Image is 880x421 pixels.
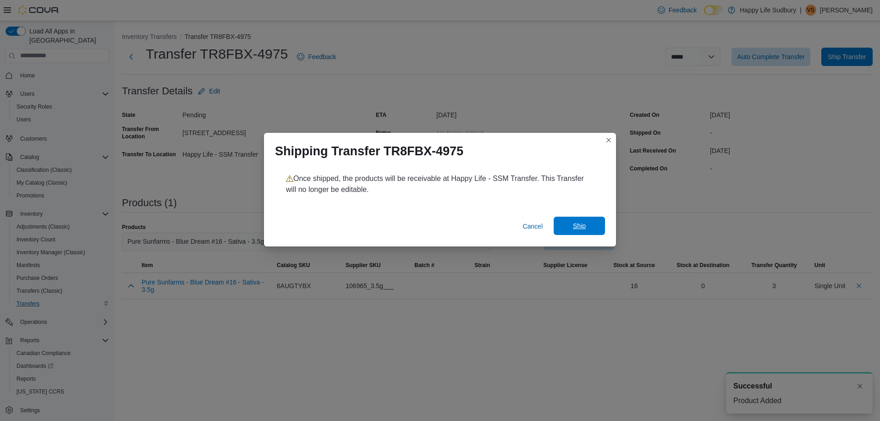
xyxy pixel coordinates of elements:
[554,217,605,235] button: Ship
[522,222,543,231] span: Cancel
[275,144,463,159] h1: Shipping Transfer TR8FBX-4975
[573,221,586,230] span: Ship
[286,173,594,195] p: Once shipped, the products will be receivable at Happy Life - SSM Transfer. This Transfer will no...
[603,135,614,146] button: Closes this modal window
[519,217,546,235] button: Cancel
